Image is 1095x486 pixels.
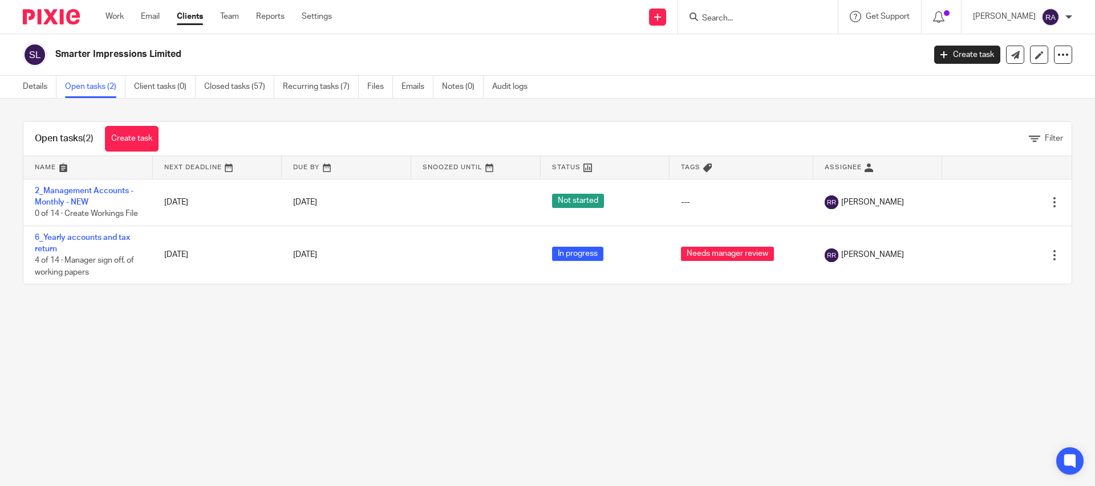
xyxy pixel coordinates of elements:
[23,43,47,67] img: svg%3E
[55,48,745,60] h2: Smarter Impressions Limited
[367,76,393,98] a: Files
[1041,8,1060,26] img: svg%3E
[204,76,274,98] a: Closed tasks (57)
[552,247,603,261] span: In progress
[134,76,196,98] a: Client tasks (0)
[220,11,239,22] a: Team
[973,11,1036,22] p: [PERSON_NAME]
[866,13,910,21] span: Get Support
[423,164,482,170] span: Snoozed Until
[106,11,124,22] a: Work
[105,126,159,152] a: Create task
[256,11,285,22] a: Reports
[23,9,80,24] img: Pixie
[1045,134,1063,142] span: Filter
[153,226,282,284] td: [DATE]
[141,11,160,22] a: Email
[401,76,433,98] a: Emails
[35,133,94,145] h1: Open tasks
[35,234,130,253] a: 6_Yearly accounts and tax return
[83,134,94,143] span: (2)
[293,251,317,259] span: [DATE]
[841,249,904,260] span: [PERSON_NAME]
[552,164,581,170] span: Status
[153,179,282,226] td: [DATE]
[177,11,203,22] a: Clients
[492,76,536,98] a: Audit logs
[35,210,138,218] span: 0 of 14 · Create Workings File
[934,46,1000,64] a: Create task
[23,76,56,98] a: Details
[35,257,134,277] span: 4 of 14 · Manager sign off, of working papers
[442,76,484,98] a: Notes (0)
[841,197,904,208] span: [PERSON_NAME]
[681,197,801,208] div: ---
[681,247,774,261] span: Needs manager review
[293,198,317,206] span: [DATE]
[283,76,359,98] a: Recurring tasks (7)
[35,187,133,206] a: 2_Management Accounts - Monthly - NEW
[825,195,838,209] img: svg%3E
[681,164,700,170] span: Tags
[825,248,838,262] img: svg%3E
[701,14,804,24] input: Search
[65,76,125,98] a: Open tasks (2)
[552,194,604,208] span: Not started
[302,11,332,22] a: Settings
